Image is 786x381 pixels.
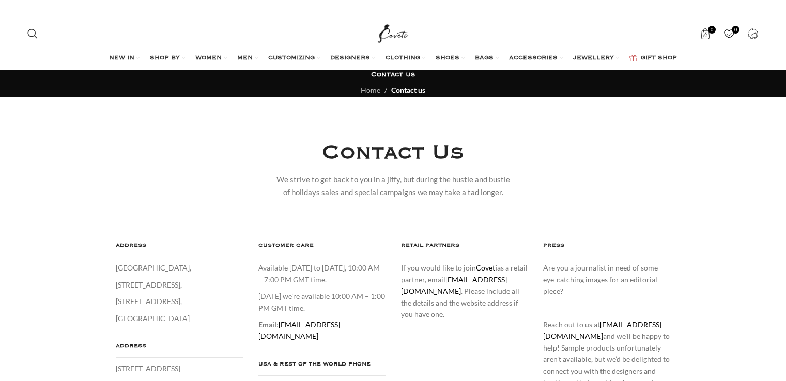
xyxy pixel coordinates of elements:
[386,54,420,62] span: CLOTHING
[436,54,459,62] span: SHOES
[116,240,243,257] h4: ADDRESS
[401,262,528,320] p: If you would like to join as a retail partner, email . Please include all the details and the web...
[361,86,380,94] a: Home
[695,23,716,44] a: 0
[195,48,227,69] a: WOMEN
[719,23,740,44] div: My Wishlist
[376,28,410,37] a: Site logo
[237,54,253,62] span: MEN
[401,275,507,295] a: [EMAIL_ADDRESS][DOMAIN_NAME]
[116,363,243,374] p: [STREET_ADDRESS]
[641,54,677,62] span: GIFT SHOP
[371,70,415,80] h1: Contact us
[116,313,243,324] p: [GEOGRAPHIC_DATA]
[476,263,497,272] a: Coveti
[509,48,563,69] a: ACCESSORIES
[543,262,670,297] p: Are you a journalist in need of some eye-catching images for an editorial piece?
[708,26,716,34] span: 0
[150,48,185,69] a: SHOP BY
[22,48,764,69] div: Main navigation
[116,341,243,358] h4: ADDRESS
[258,262,386,285] p: Available [DATE] to [DATE], 10:00 AM – 7:00 PM GMT time.
[109,54,134,62] span: NEW IN
[322,138,464,168] h4: Contact Us
[116,262,243,274] p: [GEOGRAPHIC_DATA],
[573,54,614,62] span: JEWELLERY
[258,319,386,342] p: :
[386,48,425,69] a: CLOTHING
[573,48,619,69] a: JEWELLERY
[401,240,528,257] h4: RETAIL PARTNERS
[109,48,140,69] a: NEW IN
[116,279,243,291] p: [STREET_ADDRESS],
[732,26,739,34] span: 0
[629,48,677,69] a: GIFT SHOP
[116,296,243,307] p: [STREET_ADDRESS],
[543,240,670,257] h4: PRESS
[629,55,637,61] img: GiftBag
[258,320,276,329] strong: Email
[330,48,375,69] a: DESIGNERS
[330,54,370,62] span: DESIGNERS
[268,54,315,62] span: CUSTOMIZING
[391,86,425,94] span: Contact us
[376,21,410,46] img: Coveti
[258,291,386,314] p: [DATE] we’re available 10:00 AM – 1:00 PM GMT time.
[275,173,511,199] div: We strive to get back to you in a jiffy, but during the hustle and bustle of holidays sales and s...
[475,54,494,62] span: BAGS
[436,48,465,69] a: SHOES
[543,320,661,340] a: [EMAIL_ADDRESS][DOMAIN_NAME]
[195,54,222,62] span: WOMEN
[22,23,43,44] a: Search
[237,48,258,69] a: MEN
[509,54,558,62] span: ACCESSORIES
[719,23,740,44] a: 0
[475,48,499,69] a: BAGS
[258,320,340,340] a: [EMAIL_ADDRESS][DOMAIN_NAME]
[258,240,386,257] h4: CUSTOMER CARE
[268,48,320,69] a: CUSTOMIZING
[258,359,386,376] h4: USA & REST OF THE WORLD PHONE
[150,54,180,62] span: SHOP BY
